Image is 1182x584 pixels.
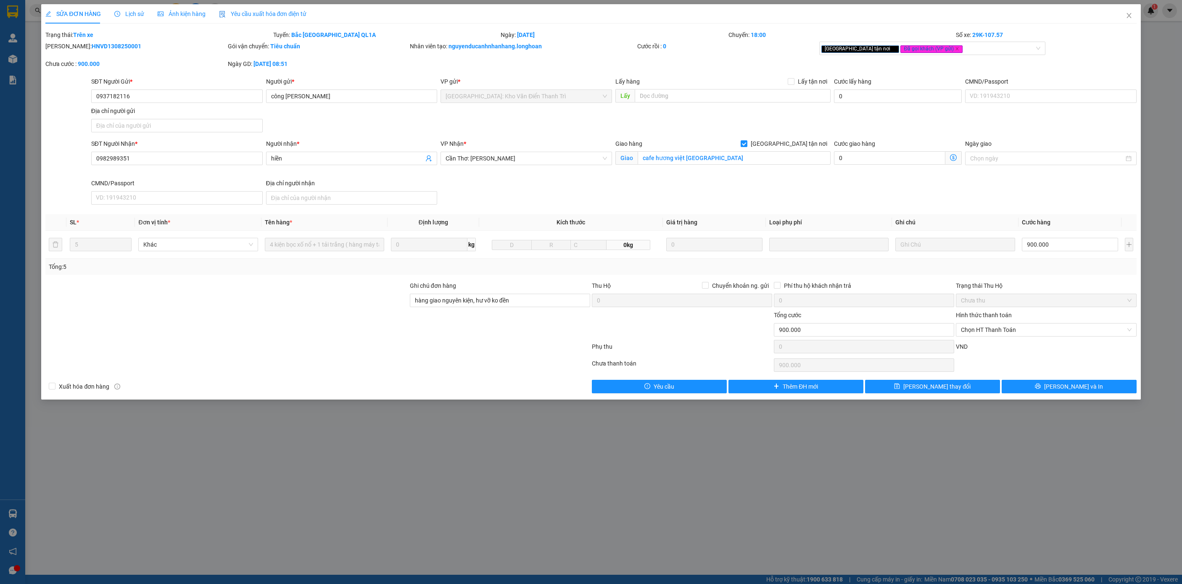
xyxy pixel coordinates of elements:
[751,32,766,38] b: 18:00
[965,140,992,147] label: Ngày giao
[615,78,640,85] span: Lấy hàng
[709,281,772,290] span: Chuyển khoản ng. gửi
[1125,238,1133,251] button: plus
[410,42,636,51] div: Nhân viên tạo:
[158,11,206,17] span: Ảnh kiện hàng
[114,384,120,389] span: info-circle
[794,77,831,86] span: Lấy tận nơi
[834,89,962,103] input: Cước lấy hàng
[114,11,120,17] span: clock-circle
[441,140,464,147] span: VP Nhận
[666,238,763,251] input: 0
[961,294,1131,307] span: Chưa thu
[663,43,666,50] b: 0
[728,380,863,393] button: plusThêm ĐH mới
[592,282,611,289] span: Thu Hộ
[91,179,263,188] div: CMND/Passport
[45,59,226,68] div: Chưa cước :
[270,43,300,50] b: Tiêu chuẩn
[91,106,263,116] div: Địa chỉ người gửi
[592,380,727,393] button: exclamation-circleYêu cầu
[654,382,674,391] span: Yêu cầu
[972,32,1003,38] b: 29K-107.57
[1035,383,1041,390] span: printer
[265,219,292,226] span: Tên hàng
[956,312,1012,318] label: Hình thức thanh toán
[892,214,1018,231] th: Ghi chú
[956,281,1136,290] div: Trạng thái Thu Hộ
[45,11,51,17] span: edit
[228,42,408,51] div: Gói vận chuyển:
[265,238,384,251] input: VD: Bàn, Ghế
[425,155,432,162] span: user-add
[834,78,871,85] label: Cước lấy hàng
[410,294,590,307] input: Ghi chú đơn hàng
[272,30,500,39] div: Tuyến:
[783,382,818,391] span: Thêm ĐH mới
[91,139,263,148] div: SĐT Người Nhận
[834,140,875,147] label: Cước giao hàng
[91,119,263,132] input: Địa chỉ của người gửi
[419,219,448,226] span: Định lượng
[635,89,831,103] input: Dọc đường
[570,240,606,250] input: C
[766,214,892,231] th: Loại phụ phí
[78,61,100,67] b: 900.000
[158,11,164,17] span: picture
[955,47,959,51] span: close
[70,219,77,226] span: SL
[49,238,62,251] button: delete
[965,77,1137,86] div: CMND/Passport
[291,32,376,38] b: Bắc [GEOGRAPHIC_DATA] QL1A
[266,139,438,148] div: Người nhận
[55,382,113,391] span: Xuất hóa đơn hàng
[615,89,635,103] span: Lấy
[591,342,773,357] div: Phụ thu
[138,219,170,226] span: Đơn vị tính
[531,240,571,250] input: R
[900,45,963,53] span: Đã gọi khách (VP gửi)
[45,11,100,17] span: SỬA ĐƠN HÀNG
[1002,380,1137,393] button: printer[PERSON_NAME] và In
[607,240,650,250] span: 0kg
[773,383,779,390] span: plus
[1022,219,1050,226] span: Cước hàng
[774,312,801,318] span: Tổng cước
[492,240,532,250] input: D
[892,47,896,51] span: close
[45,30,272,39] div: Trạng thái:
[970,154,1124,163] input: Ngày giao
[557,219,585,226] span: Kích thước
[266,179,438,188] div: Địa chỉ người nhận
[637,42,818,51] div: Cước rồi :
[894,383,900,390] span: save
[114,11,144,17] span: Lịch sử
[666,219,697,226] span: Giá trị hàng
[834,151,945,165] input: Cước giao hàng
[615,151,638,165] span: Giao
[45,42,226,51] div: [PERSON_NAME]:
[446,152,607,165] span: Cần Thơ: Kho Ninh Kiều
[228,59,408,68] div: Ngày GD:
[644,383,650,390] span: exclamation-circle
[821,45,899,53] span: [GEOGRAPHIC_DATA] tận nơi
[903,382,971,391] span: [PERSON_NAME] thay đổi
[49,262,455,271] div: Tổng: 5
[956,343,968,350] span: VND
[591,359,773,374] div: Chưa thanh toán
[950,154,957,161] span: dollar-circle
[1044,382,1103,391] span: [PERSON_NAME] và In
[92,43,141,50] b: HNVD1308250001
[219,11,226,18] img: icon
[266,77,438,86] div: Người gửi
[1117,4,1141,28] button: Close
[500,30,727,39] div: Ngày:
[266,191,438,205] input: Địa chỉ của người nhận
[219,11,307,17] span: Yêu cầu xuất hóa đơn điện tử
[467,238,476,251] span: kg
[73,32,93,38] b: Trên xe
[895,238,1015,251] input: Ghi Chú
[865,380,1000,393] button: save[PERSON_NAME] thay đổi
[517,32,535,38] b: [DATE]
[441,77,612,86] div: VP gửi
